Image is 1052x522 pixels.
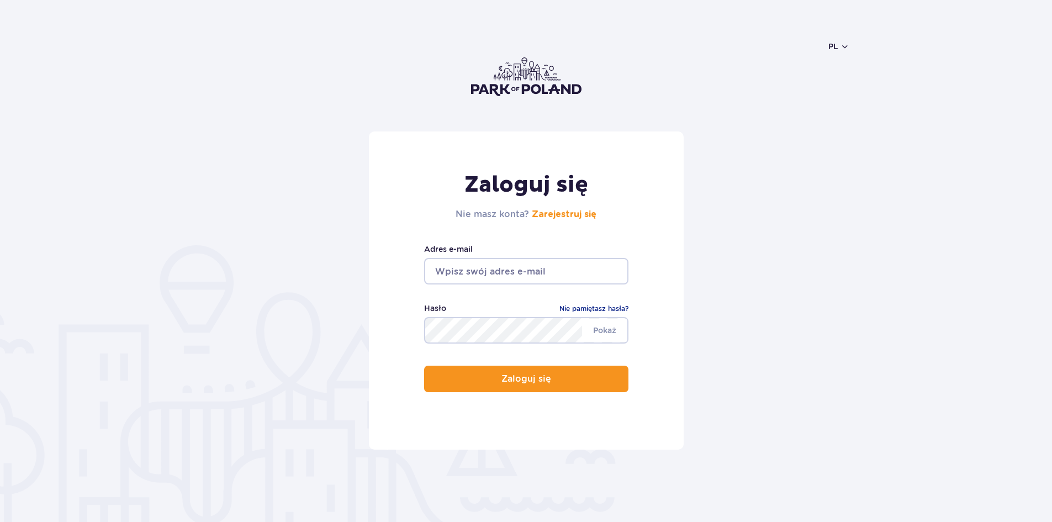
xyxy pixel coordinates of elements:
[424,243,628,255] label: Adres e-mail
[501,374,551,384] p: Zaloguj się
[456,208,596,221] h2: Nie masz konta?
[828,41,849,52] button: pl
[456,171,596,199] h1: Zaloguj się
[424,258,628,284] input: Wpisz swój adres e-mail
[424,302,446,314] label: Hasło
[424,366,628,392] button: Zaloguj się
[471,57,581,96] img: Park of Poland logo
[559,303,628,314] a: Nie pamiętasz hasła?
[532,210,596,219] a: Zarejestruj się
[582,319,627,342] span: Pokaż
